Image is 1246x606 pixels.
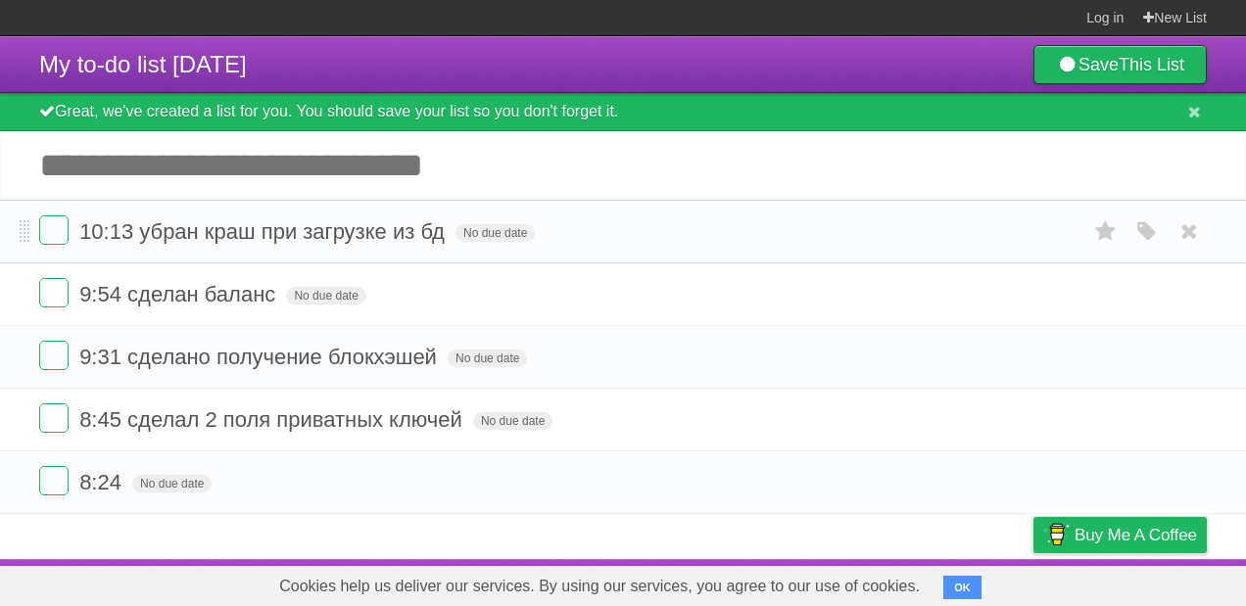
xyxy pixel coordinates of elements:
a: Suggest a feature [1083,564,1207,601]
span: 9:31 сделано получение блокхэшей [79,345,442,369]
span: 8:45 сделал 2 поля приватных ключей [79,407,467,432]
a: About [773,564,814,601]
span: No due date [286,287,365,304]
label: Star task [1087,215,1125,248]
label: Done [39,403,69,433]
span: Cookies help us deliver our services. By using our services, you agree to our use of cookies. [260,567,939,606]
a: Developers [838,564,917,601]
span: No due date [448,350,527,367]
img: Buy me a coffee [1043,518,1070,551]
label: Done [39,215,69,245]
span: Buy me a coffee [1075,518,1197,552]
span: 10:13 убран краш при загрузке из бд [79,219,450,244]
a: Terms [941,564,984,601]
span: No due date [455,224,535,242]
span: No due date [473,412,552,430]
button: OK [943,576,982,599]
label: Done [39,466,69,495]
span: My to-do list [DATE] [39,51,247,77]
span: 9:54 сделан баланс [79,282,280,306]
span: 8:24 [79,470,126,494]
a: Buy me a coffee [1033,517,1207,553]
a: SaveThis List [1033,45,1207,84]
b: This List [1119,55,1184,74]
label: Done [39,278,69,307]
span: No due date [132,475,212,492]
a: Privacy [1008,564,1059,601]
label: Done [39,341,69,370]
